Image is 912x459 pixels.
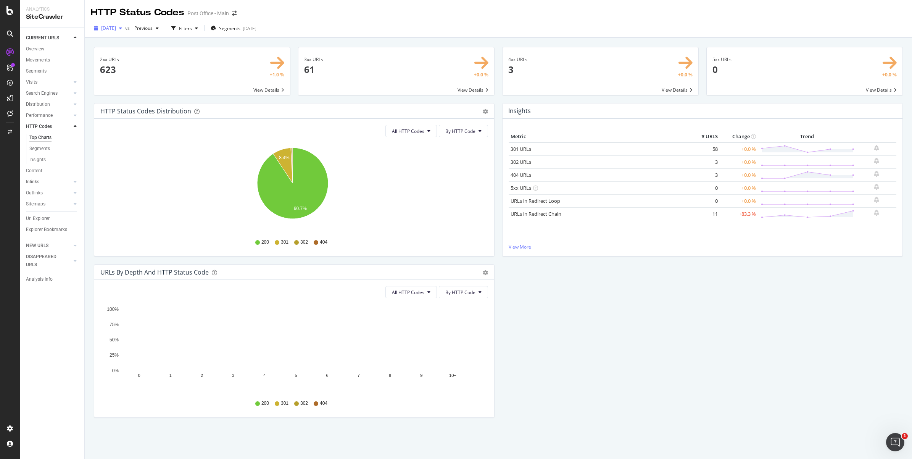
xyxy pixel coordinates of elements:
a: Sitemaps [26,200,71,208]
div: Content [26,167,42,175]
div: Distribution [26,100,50,108]
button: [DATE] [91,22,125,34]
a: 404 URLs [511,171,531,178]
td: +0.0 % [720,155,758,168]
span: 1 [902,433,908,439]
a: Performance [26,112,71,120]
div: Segments [29,145,50,153]
td: +83.3 % [720,207,758,220]
span: 200 [261,239,269,246]
a: Visits [26,78,71,86]
span: Segments [219,25,240,32]
a: Url Explorer [26,215,79,223]
td: 0 [689,194,720,207]
a: Content [26,167,79,175]
a: Distribution [26,100,71,108]
div: bell-plus [874,197,879,203]
span: vs [125,25,131,31]
a: Inlinks [26,178,71,186]
a: Explorer Bookmarks [26,226,79,234]
a: Overview [26,45,79,53]
a: 301 URLs [511,145,531,152]
div: CURRENT URLS [26,34,59,42]
div: gear [483,270,488,275]
td: 3 [689,168,720,181]
div: gear [483,109,488,114]
a: CURRENT URLS [26,34,71,42]
span: 404 [320,239,327,246]
button: Filters [168,22,201,34]
text: 75% [110,322,119,327]
div: bell-plus [874,210,879,216]
text: 50% [110,337,119,343]
text: 3 [232,373,234,378]
span: All HTTP Codes [392,128,424,134]
text: 5 [295,373,297,378]
a: Outlinks [26,189,71,197]
div: Visits [26,78,37,86]
div: Movements [26,56,50,64]
text: 1 [169,373,172,378]
button: By HTTP Code [439,286,488,298]
text: 2 [201,373,203,378]
th: # URLS [689,131,720,142]
th: Trend [758,131,856,142]
text: 9 [420,373,422,378]
text: 4 [263,373,266,378]
div: Inlinks [26,178,39,186]
div: A chart. [100,143,484,232]
span: 200 [261,400,269,407]
span: 404 [320,400,327,407]
th: Metric [509,131,689,142]
text: 8 [389,373,391,378]
td: 11 [689,207,720,220]
a: 5xx URLs [511,184,531,191]
td: +0.0 % [720,194,758,207]
text: 8.4% [279,155,290,161]
text: 7 [358,373,360,378]
div: Overview [26,45,44,53]
div: NEW URLS [26,242,48,250]
td: +0.0 % [720,142,758,156]
td: 3 [689,155,720,168]
span: By HTTP Code [445,128,475,134]
div: bell-plus [874,145,879,151]
button: Previous [131,22,162,34]
span: All HTTP Codes [392,289,424,296]
text: 90.7% [294,206,307,212]
a: Segments [26,67,79,75]
text: 100% [107,307,119,312]
th: Change [720,131,758,142]
div: Search Engines [26,89,58,97]
span: 301 [281,239,288,246]
div: SiteCrawler [26,13,78,21]
td: +0.0 % [720,168,758,181]
a: Search Engines [26,89,71,97]
div: DISAPPEARED URLS [26,253,64,269]
span: 302 [300,400,308,407]
td: 0 [689,181,720,194]
div: HTTP Status Codes [91,6,184,19]
iframe: Intercom live chat [886,433,904,451]
div: Insights [29,156,46,164]
div: bell-plus [874,171,879,177]
svg: A chart. [100,304,484,393]
div: Performance [26,112,53,120]
span: By HTTP Code [445,289,475,296]
button: By HTTP Code [439,125,488,137]
div: bell-plus [874,184,879,190]
div: Analytics [26,6,78,13]
a: DISAPPEARED URLS [26,253,71,269]
div: Sitemaps [26,200,45,208]
div: arrow-right-arrow-left [232,11,237,16]
div: HTTP Codes [26,123,52,131]
div: bell-plus [874,158,879,164]
a: Movements [26,56,79,64]
button: All HTTP Codes [385,125,437,137]
h4: Insights [508,106,531,116]
a: Segments [29,145,79,153]
a: URLs in Redirect Chain [511,210,561,217]
a: NEW URLS [26,242,71,250]
span: Previous [131,25,153,31]
text: 0 [138,373,140,378]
